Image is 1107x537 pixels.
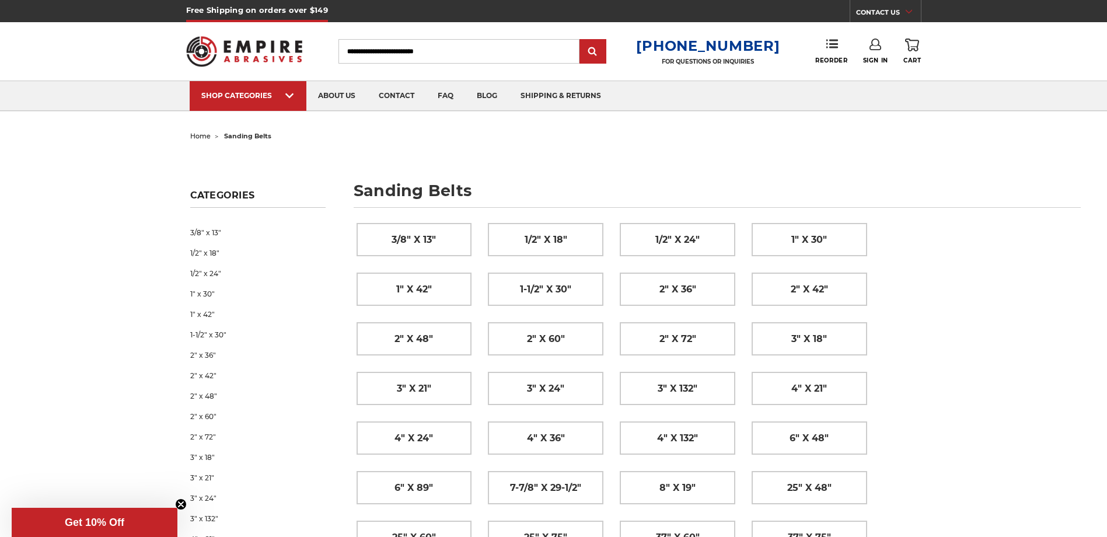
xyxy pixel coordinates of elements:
[186,29,303,74] img: Empire Abrasives
[488,224,603,256] a: 1/2" x 18"
[394,428,433,448] span: 4" x 24"
[659,280,696,299] span: 2" x 36"
[752,323,867,355] a: 3" x 18"
[659,478,696,498] span: 8" x 19"
[190,222,326,243] a: 3/8" x 13"
[426,81,465,111] a: faq
[752,422,867,454] a: 6" x 48"
[397,379,431,399] span: 3" x 21"
[657,428,698,448] span: 4" x 132"
[659,329,696,349] span: 2" x 72"
[791,329,827,349] span: 3" x 18"
[357,273,472,305] a: 1" x 42"
[791,379,827,399] span: 4" x 21"
[856,6,921,22] a: CONTACT US
[488,472,603,504] a: 7-7/8" x 29-1/2"
[903,57,921,64] span: Cart
[815,57,847,64] span: Reorder
[620,273,735,305] a: 2" x 36"
[65,517,124,528] span: Get 10% Off
[190,190,326,208] h5: Categories
[190,263,326,284] a: 1/2" x 24"
[354,183,1081,208] h1: sanding belts
[190,243,326,263] a: 1/2" x 18"
[12,508,177,537] div: Get 10% OffClose teaser
[752,372,867,405] a: 4" x 21"
[620,472,735,504] a: 8" x 19"
[190,447,326,468] a: 3" x 18"
[190,406,326,427] a: 2" x 60"
[190,386,326,406] a: 2" x 48"
[190,468,326,488] a: 3" x 21"
[357,372,472,405] a: 3" x 21"
[620,372,735,405] a: 3" x 132"
[787,478,832,498] span: 25" x 48"
[791,280,828,299] span: 2" x 42"
[224,132,271,140] span: sanding belts
[190,345,326,365] a: 2" x 36"
[357,472,472,504] a: 6" x 89"
[465,81,509,111] a: blog
[190,325,326,345] a: 1-1/2" x 30"
[488,372,603,405] a: 3" x 24"
[752,224,867,256] a: 1" x 30"
[752,273,867,305] a: 2" x 42"
[790,428,829,448] span: 6" x 48"
[201,91,295,100] div: SHOP CATEGORIES
[175,498,187,510] button: Close teaser
[488,323,603,355] a: 2" x 60"
[636,37,780,54] a: [PHONE_NUMBER]
[527,379,564,399] span: 3" x 24"
[488,273,603,305] a: 1-1/2" x 30"
[903,39,921,64] a: Cart
[752,472,867,504] a: 25" x 48"
[527,428,565,448] span: 4" x 36"
[190,427,326,447] a: 2" x 72"
[367,81,426,111] a: contact
[520,280,571,299] span: 1-1/2" x 30"
[791,230,827,250] span: 1" x 30"
[190,508,326,529] a: 3" x 132"
[396,280,432,299] span: 1" x 42"
[190,132,211,140] a: home
[527,329,565,349] span: 2" x 60"
[581,40,605,64] input: Submit
[357,323,472,355] a: 2" x 48"
[357,422,472,454] a: 4" x 24"
[620,422,735,454] a: 4" x 132"
[620,323,735,355] a: 2" x 72"
[488,422,603,454] a: 4" x 36"
[620,224,735,256] a: 1/2" x 24"
[509,81,613,111] a: shipping & returns
[525,230,567,250] span: 1/2" x 18"
[394,329,433,349] span: 2" x 48"
[306,81,367,111] a: about us
[392,230,436,250] span: 3/8" x 13"
[190,284,326,304] a: 1" x 30"
[863,57,888,64] span: Sign In
[658,379,697,399] span: 3" x 132"
[636,58,780,65] p: FOR QUESTIONS OR INQUIRIES
[815,39,847,64] a: Reorder
[190,304,326,325] a: 1" x 42"
[394,478,433,498] span: 6" x 89"
[190,488,326,508] a: 3" x 24"
[190,365,326,386] a: 2" x 42"
[357,224,472,256] a: 3/8" x 13"
[655,230,700,250] span: 1/2" x 24"
[510,478,581,498] span: 7-7/8" x 29-1/2"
